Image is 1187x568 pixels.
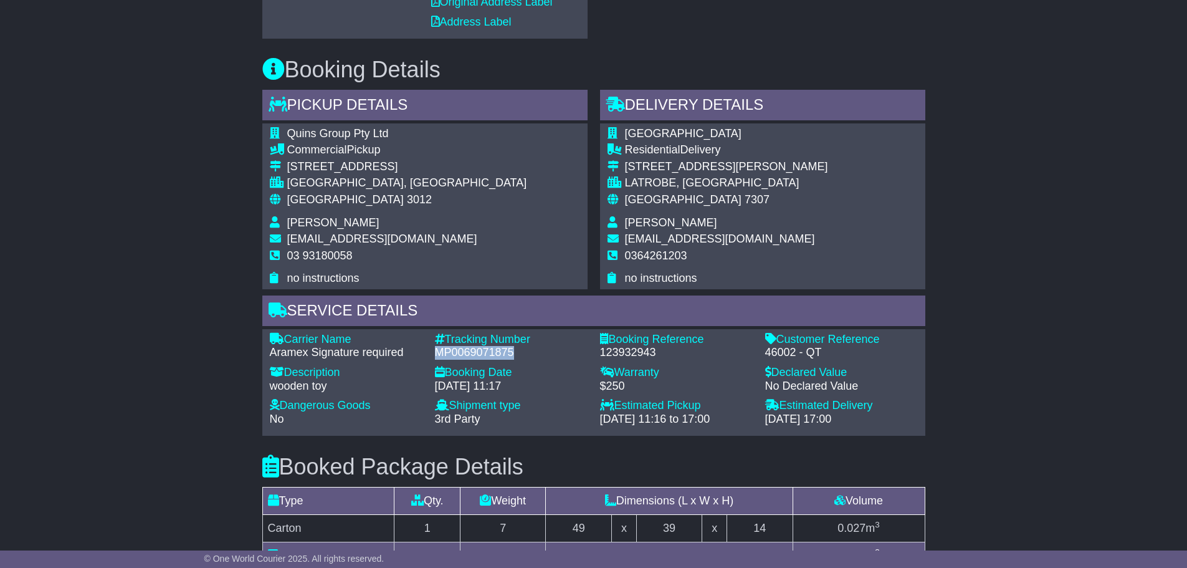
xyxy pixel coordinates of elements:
[625,249,687,262] span: 0364261203
[262,90,588,123] div: Pickup Details
[625,160,828,174] div: [STREET_ADDRESS][PERSON_NAME]
[625,216,717,229] span: [PERSON_NAME]
[270,346,422,360] div: Aramex Signature required
[546,487,793,514] td: Dimensions (L x W x H)
[270,366,422,380] div: Description
[431,16,512,28] a: Address Label
[837,522,865,534] span: 0.027
[765,380,918,393] div: No Declared Value
[765,413,918,426] div: [DATE] 17:00
[702,514,727,542] td: x
[625,127,741,140] span: [GEOGRAPHIC_DATA]
[262,487,394,514] td: Type
[435,333,588,347] div: Tracking Number
[435,346,588,360] div: MP0069071875
[625,143,828,157] div: Delivery
[407,193,432,206] span: 3012
[435,399,588,413] div: Shipment type
[287,143,527,157] div: Pickup
[270,413,284,425] span: No
[287,272,360,284] span: no instructions
[287,216,379,229] span: [PERSON_NAME]
[765,346,918,360] div: 46002 - QT
[270,333,422,347] div: Carrier Name
[204,554,384,564] span: © One World Courier 2025. All rights reserved.
[875,547,880,557] sup: 3
[600,90,925,123] div: Delivery Details
[765,333,918,347] div: Customer Reference
[546,514,612,542] td: 49
[287,143,347,156] span: Commercial
[745,193,770,206] span: 7307
[625,272,697,284] span: no instructions
[837,549,865,562] span: 0.027
[435,380,588,393] div: [DATE] 11:17
[625,143,680,156] span: Residential
[485,549,491,562] span: 7
[625,193,741,206] span: [GEOGRAPHIC_DATA]
[435,366,588,380] div: Booking Date
[765,366,918,380] div: Declared Value
[793,487,925,514] td: Volume
[435,413,480,425] span: 3rd Party
[394,487,460,514] td: Qty.
[612,514,636,542] td: x
[600,380,753,393] div: $250
[270,399,422,413] div: Dangerous Goods
[625,233,815,245] span: [EMAIL_ADDRESS][DOMAIN_NAME]
[727,514,793,542] td: 14
[262,455,925,479] h3: Booked Package Details
[460,514,546,542] td: 7
[270,380,422,393] div: wooden toy
[394,514,460,542] td: 1
[287,127,389,140] span: Quins Group Pty Ltd
[287,193,404,206] span: [GEOGRAPHIC_DATA]
[600,413,753,426] div: [DATE] 11:16 to 17:00
[460,487,546,514] td: Weight
[765,399,918,413] div: Estimated Delivery
[625,176,828,190] div: LATROBE, [GEOGRAPHIC_DATA]
[793,514,925,542] td: m
[262,514,394,542] td: Carton
[262,296,925,329] div: Service Details
[600,333,753,347] div: Booking Reference
[875,520,880,529] sup: 3
[262,57,925,82] h3: Booking Details
[636,514,702,542] td: 39
[600,346,753,360] div: 123932943
[287,249,353,262] span: 03 93180058
[287,233,477,245] span: [EMAIL_ADDRESS][DOMAIN_NAME]
[287,176,527,190] div: [GEOGRAPHIC_DATA], [GEOGRAPHIC_DATA]
[600,366,753,380] div: Warranty
[600,399,753,413] div: Estimated Pickup
[287,160,527,174] div: [STREET_ADDRESS]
